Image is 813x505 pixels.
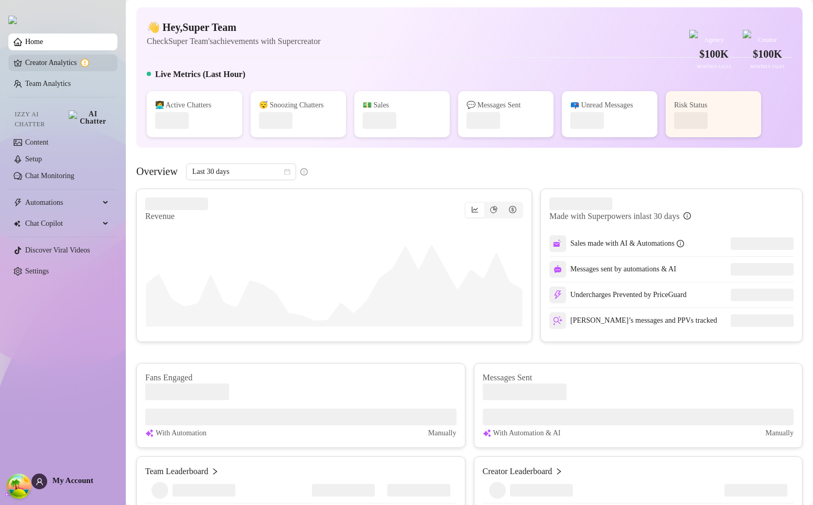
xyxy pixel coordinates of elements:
span: line-chart [471,206,479,213]
article: Revenue [145,210,208,223]
span: Last 30 days [192,164,290,180]
article: Manually [765,427,794,439]
article: With Automation [156,427,207,439]
img: AI Chatter [69,111,109,125]
button: Open Tanstack query devtools [8,476,29,497]
a: Chat Monitoring [25,172,74,180]
a: Settings [25,267,49,275]
img: svg%3e [483,427,491,439]
span: calendar [284,169,290,175]
article: Team Leaderboard [145,465,208,478]
span: Automations [25,194,100,211]
img: svg%3e [553,239,562,248]
article: Overview [136,163,178,179]
div: Agency [689,35,739,45]
a: Setup [25,155,42,163]
article: Creator Leaderboard [483,465,552,478]
article: With Automation & AI [493,427,561,439]
span: My Account [52,476,93,485]
a: Creator Analytics exclamation-circle [25,54,109,71]
div: $100K [689,46,739,62]
span: Izzy AI Chatter [15,109,64,129]
img: gold-badge.svg [689,30,698,38]
a: Content [25,138,48,146]
div: Risk Status [674,100,753,111]
a: Home [25,38,43,46]
span: info-circle [677,240,684,247]
span: user [36,478,44,486]
span: right [555,465,562,478]
img: svg%3e [553,316,562,325]
article: Messages Sent [483,372,794,383]
div: 👩‍💻 Active Chatters [155,100,234,111]
img: svg%3e [145,427,154,439]
span: right [211,465,219,478]
span: build [5,490,13,497]
img: svg%3e [554,265,562,273]
div: Undercharges Prevented by PriceGuard [549,287,687,303]
img: Chat Copilot [14,220,20,227]
span: pie-chart [490,206,497,213]
span: info-circle [684,212,691,219]
div: Monthly Sales [689,64,739,71]
span: dollar-circle [509,206,516,213]
div: 💬 Messages Sent [467,100,545,111]
img: purple-badge.svg [743,30,751,38]
div: Sales made with AI & Automations [570,238,684,249]
img: svg%3e [553,290,562,300]
article: Check Super Team's achievements with Supercreator [147,35,321,48]
article: Made with Superpowers in last 30 days [549,210,679,223]
div: Monthly Sales [743,64,792,71]
div: segmented control [464,202,523,218]
div: [PERSON_NAME]’s messages and PPVs tracked [549,312,717,329]
div: 📪 Unread Messages [570,100,649,111]
div: $100K [743,46,792,62]
h5: Live Metrics (Last Hour) [155,68,245,81]
span: info-circle [300,168,308,175]
div: Messages sent by automations & AI [549,261,676,278]
article: Fans Engaged [145,372,457,383]
span: thunderbolt [14,199,22,207]
div: 💵 Sales [363,100,441,111]
img: logo.svg [8,16,17,24]
div: 😴 Snoozing Chatters [259,100,338,111]
a: Team Analytics [25,80,71,87]
div: Creator [743,35,792,45]
span: Chat Copilot [25,215,100,232]
h4: 👋 Hey, Super Team [147,20,321,35]
article: Manually [428,427,457,439]
a: Discover Viral Videos [25,246,90,254]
